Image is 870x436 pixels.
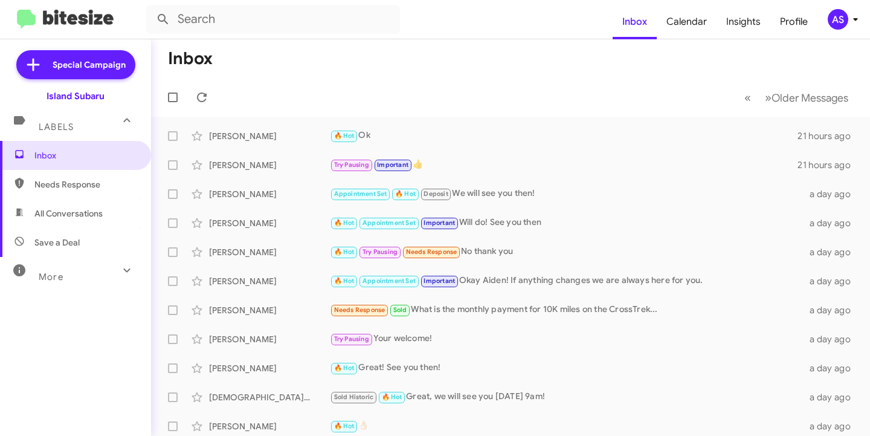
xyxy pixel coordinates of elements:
[330,303,808,317] div: What is the monthly payment for 10K miles on the CrossTrek...
[808,420,860,432] div: a day ago
[330,390,808,404] div: Great, we will see you [DATE] 9am!
[334,422,355,430] span: 🔥 Hot
[382,393,402,401] span: 🔥 Hot
[393,306,407,314] span: Sold
[334,161,369,169] span: Try Pausing
[770,4,817,39] a: Profile
[330,216,808,230] div: Will do! See you then
[209,246,330,258] div: [PERSON_NAME]
[797,130,860,142] div: 21 hours ago
[34,178,137,190] span: Needs Response
[209,391,330,403] div: [DEMOGRAPHIC_DATA][PERSON_NAME]
[16,50,135,79] a: Special Campaign
[828,9,848,30] div: AS
[47,90,105,102] div: Island Subaru
[765,90,772,105] span: »
[146,5,400,34] input: Search
[808,275,860,287] div: a day ago
[738,85,855,110] nav: Page navigation example
[362,219,416,227] span: Appointment Set
[334,364,355,372] span: 🔥 Hot
[808,333,860,345] div: a day ago
[377,161,408,169] span: Important
[330,129,797,143] div: Ok
[797,159,860,171] div: 21 hours ago
[808,246,860,258] div: a day ago
[424,219,455,227] span: Important
[334,219,355,227] span: 🔥 Hot
[53,59,126,71] span: Special Campaign
[808,391,860,403] div: a day ago
[209,130,330,142] div: [PERSON_NAME]
[424,277,455,285] span: Important
[772,91,848,105] span: Older Messages
[330,361,808,375] div: Great! See you then!
[330,245,808,259] div: No thank you
[209,188,330,200] div: [PERSON_NAME]
[657,4,717,39] a: Calendar
[39,122,74,132] span: Labels
[395,190,416,198] span: 🔥 Hot
[758,85,855,110] button: Next
[362,277,416,285] span: Appointment Set
[817,9,857,30] button: AS
[209,362,330,374] div: [PERSON_NAME]
[209,333,330,345] div: [PERSON_NAME]
[613,4,657,39] a: Inbox
[209,217,330,229] div: [PERSON_NAME]
[330,274,808,288] div: Okay Aiden! If anything changes we are always here for you.
[334,393,374,401] span: Sold Historic
[334,190,387,198] span: Appointment Set
[330,332,808,346] div: Your welcome!
[34,207,103,220] span: All Conversations
[334,306,385,314] span: Needs Response
[39,272,63,282] span: More
[330,158,797,172] div: 👍
[424,190,448,198] span: Deposit
[168,49,213,68] h1: Inbox
[717,4,770,39] a: Insights
[808,188,860,200] div: a day ago
[744,90,751,105] span: «
[334,132,355,140] span: 🔥 Hot
[334,277,355,285] span: 🔥 Hot
[330,419,808,433] div: 👌🏻
[334,335,369,343] span: Try Pausing
[362,248,398,256] span: Try Pausing
[209,304,330,316] div: [PERSON_NAME]
[334,248,355,256] span: 🔥 Hot
[406,248,457,256] span: Needs Response
[808,217,860,229] div: a day ago
[209,420,330,432] div: [PERSON_NAME]
[808,304,860,316] div: a day ago
[34,149,137,161] span: Inbox
[34,236,80,249] span: Save a Deal
[737,85,758,110] button: Previous
[808,362,860,374] div: a day ago
[330,187,808,201] div: We will see you then!
[209,159,330,171] div: [PERSON_NAME]
[209,275,330,287] div: [PERSON_NAME]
